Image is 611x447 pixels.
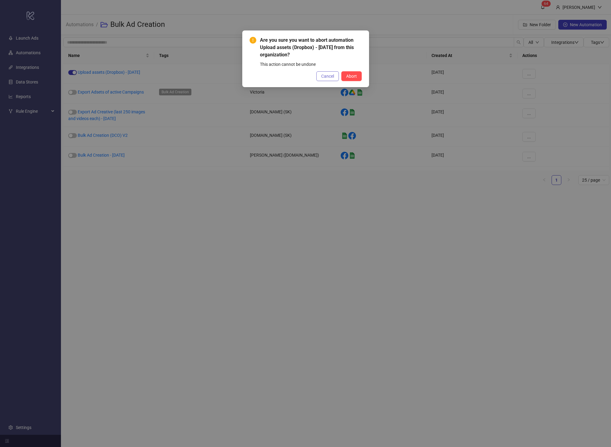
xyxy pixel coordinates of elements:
[321,74,334,79] span: Cancel
[316,71,339,81] button: Cancel
[260,37,362,59] span: Are you sure you want to abort automation Upload assets (Dropbox) - [DATE] from this organization?
[341,71,362,81] button: Abort
[250,37,256,44] span: exclamation-circle
[260,61,362,68] div: This action cannot be undone
[346,74,357,79] span: Abort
